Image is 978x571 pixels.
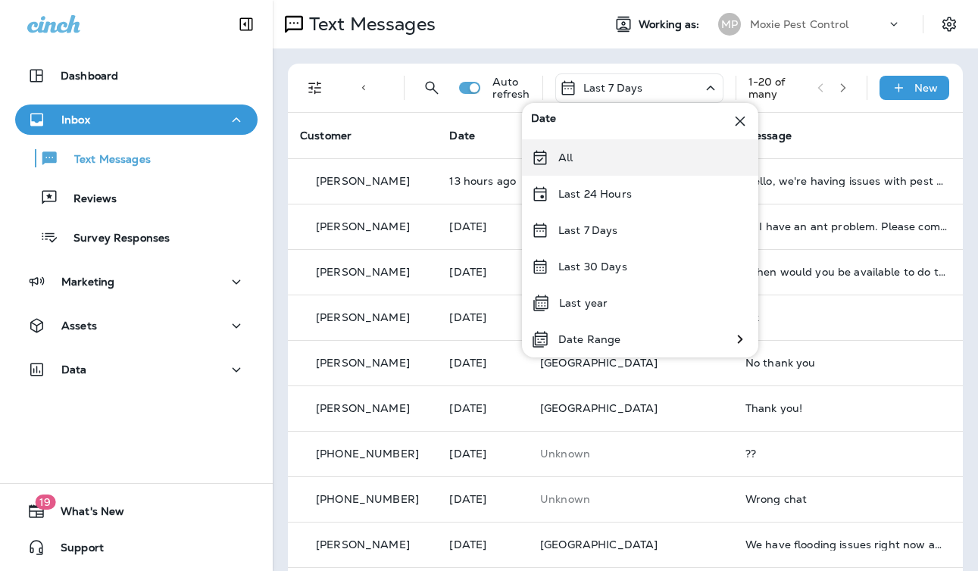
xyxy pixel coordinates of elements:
[300,129,352,142] span: Customer
[449,220,516,232] p: Aug 17, 2025 10:26 AM
[316,493,419,505] p: [PHONE_NUMBER]
[449,493,516,505] p: Aug 13, 2025 01:05 PM
[540,538,658,551] span: [GEOGRAPHIC_DATA]
[417,73,447,103] button: Search Messages
[15,61,258,91] button: Dashboard
[449,357,516,369] p: Aug 15, 2025 11:54 AM
[558,333,620,345] p: Date Range
[45,541,104,560] span: Support
[449,175,516,187] p: Aug 17, 2025 09:16 PM
[559,297,608,309] p: Last year
[540,356,658,370] span: [GEOGRAPHIC_DATA]
[449,538,516,551] p: Aug 13, 2025 11:11 AM
[745,220,948,232] div: Hi I have an ant problem. Please come to spray.
[449,129,475,142] span: Date
[59,153,151,167] p: Text Messages
[748,76,805,100] div: 1 - 20 of many
[61,320,97,332] p: Assets
[61,70,118,82] p: Dashboard
[745,266,948,278] div: When would you be available to do this?
[745,129,792,142] span: Message
[540,448,721,460] p: This customer does not have a last location and the phone number they messaged is not assigned to...
[15,354,258,385] button: Data
[15,496,258,526] button: 19What's New
[718,13,741,36] div: MP
[639,18,703,31] span: Working as:
[316,402,410,414] p: [PERSON_NAME]
[558,188,632,200] p: Last 24 Hours
[449,266,516,278] p: Aug 16, 2025 04:19 AM
[303,13,436,36] p: Text Messages
[316,538,410,551] p: [PERSON_NAME]
[316,311,410,323] p: [PERSON_NAME]
[15,310,258,341] button: Assets
[15,267,258,297] button: Marketing
[58,192,117,207] p: Reviews
[15,221,258,253] button: Survey Responses
[35,495,55,510] span: 19
[316,448,419,460] p: [PHONE_NUMBER]
[316,357,410,369] p: [PERSON_NAME]
[15,142,258,174] button: Text Messages
[583,82,643,94] p: Last 7 Days
[15,105,258,135] button: Inbox
[558,261,627,273] p: Last 30 Days
[492,76,530,100] p: Auto refresh
[745,448,948,460] div: ??
[449,311,516,323] p: Aug 15, 2025 01:42 PM
[745,311,948,323] div: Ok
[449,402,516,414] p: Aug 14, 2025 01:17 PM
[15,532,258,563] button: Support
[745,538,948,551] div: We have flooding issues right now and can't accommodate a visit right now
[540,493,721,505] p: This customer does not have a last location and the phone number they messaged is not assigned to...
[558,151,573,164] p: All
[745,357,948,369] div: No thank you
[558,224,618,236] p: Last 7 Days
[745,493,948,505] div: Wrong chat
[300,73,330,103] button: Filters
[316,220,410,232] p: [PERSON_NAME]
[15,182,258,214] button: Reviews
[540,401,658,415] span: [GEOGRAPHIC_DATA]
[750,18,849,30] p: Moxie Pest Control
[61,114,90,126] p: Inbox
[225,9,267,39] button: Collapse Sidebar
[936,11,963,38] button: Settings
[316,175,410,187] p: [PERSON_NAME]
[531,112,557,130] span: Date
[914,82,938,94] p: New
[61,276,114,288] p: Marketing
[449,448,516,460] p: Aug 13, 2025 02:47 PM
[61,364,87,376] p: Data
[45,505,124,523] span: What's New
[316,266,410,278] p: [PERSON_NAME]
[58,232,170,246] p: Survey Responses
[745,175,948,187] div: Hello, we're having issues with pest around our house and we need an as needed visit
[745,402,948,414] div: Thank you!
